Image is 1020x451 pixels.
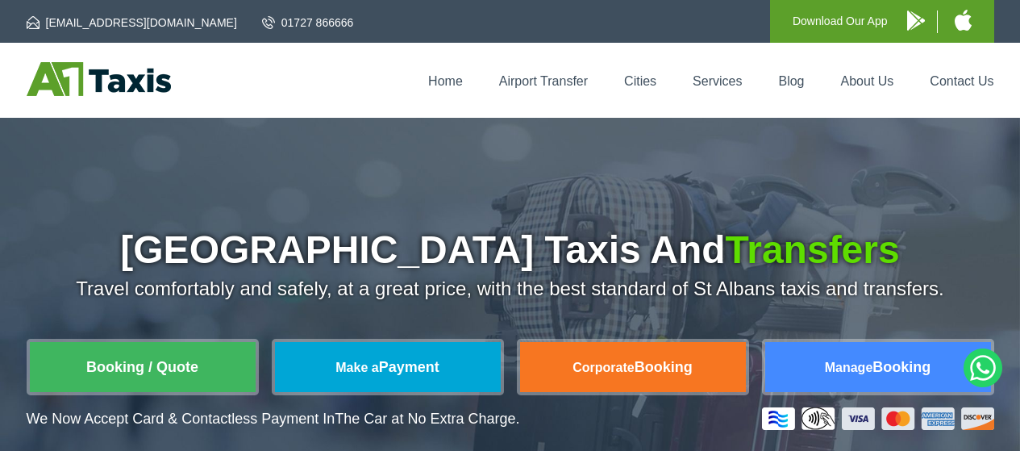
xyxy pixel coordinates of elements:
a: Home [428,74,463,88]
h1: [GEOGRAPHIC_DATA] Taxis And [27,231,994,269]
a: Cities [624,74,656,88]
span: Make a [335,361,378,374]
a: Blog [778,74,804,88]
a: About Us [841,74,894,88]
span: Manage [825,361,873,374]
img: A1 Taxis Android App [907,10,925,31]
p: Travel comfortably and safely, at a great price, with the best standard of St Albans taxis and tr... [27,278,994,300]
a: Contact Us [930,74,993,88]
a: Airport Transfer [499,74,588,88]
p: Download Our App [793,11,888,31]
a: Services [693,74,742,88]
img: A1 Taxis St Albans LTD [27,62,171,96]
a: Make aPayment [275,342,501,392]
a: ManageBooking [765,342,991,392]
span: Corporate [572,361,634,374]
a: CorporateBooking [520,342,746,392]
img: Credit And Debit Cards [762,407,994,430]
span: Transfers [726,228,900,271]
a: [EMAIL_ADDRESS][DOMAIN_NAME] [27,15,237,31]
a: Booking / Quote [30,342,256,392]
a: 01727 866666 [262,15,354,31]
span: The Car at No Extra Charge. [335,411,519,427]
img: A1 Taxis iPhone App [955,10,972,31]
p: We Now Accept Card & Contactless Payment In [27,411,520,428]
